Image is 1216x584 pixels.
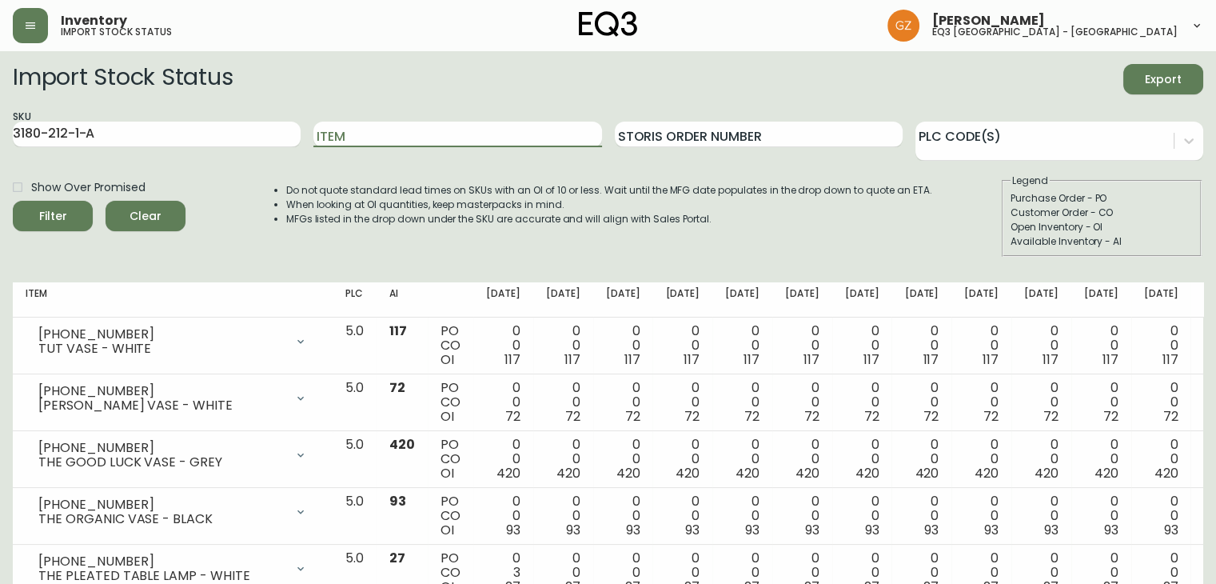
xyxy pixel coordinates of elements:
[26,324,320,359] div: [PHONE_NUMBER]TUT VASE - WHITE
[496,464,520,482] span: 420
[441,438,460,481] div: PO CO
[1011,234,1193,249] div: Available Inventory - AI
[964,324,999,367] div: 0 0
[845,438,879,481] div: 0 0
[785,494,819,538] div: 0 0
[546,494,580,538] div: 0 0
[566,521,580,539] span: 93
[389,492,406,510] span: 93
[845,381,879,424] div: 0 0
[1104,521,1118,539] span: 93
[26,494,320,530] div: [PHONE_NUMBER]THE ORGANIC VASE - BLACK
[744,350,760,369] span: 117
[333,488,377,545] td: 5.0
[546,438,580,481] div: 0 0
[983,407,999,426] span: 72
[904,494,939,538] div: 0 0
[286,183,932,198] li: Do not quote standard lead times on SKUs with an OI of 10 or less. Wait until the MFG date popula...
[665,494,700,538] div: 0 0
[333,282,377,318] th: PLC
[38,384,285,398] div: [PHONE_NUMBER]
[1011,174,1050,188] legend: Legend
[685,521,700,539] span: 93
[333,431,377,488] td: 5.0
[795,464,819,482] span: 420
[1154,464,1178,482] span: 420
[333,318,377,374] td: 5.0
[904,324,939,367] div: 0 0
[712,282,772,318] th: [DATE]
[533,282,593,318] th: [DATE]
[1011,220,1193,234] div: Open Inventory - OI
[932,27,1178,37] h5: eq3 [GEOGRAPHIC_DATA] - [GEOGRAPHIC_DATA]
[556,464,580,482] span: 420
[486,494,520,538] div: 0 0
[38,398,285,413] div: [PERSON_NAME] VASE - WHITE
[13,64,233,94] h2: Import Stock Status
[38,554,285,569] div: [PHONE_NUMBER]
[61,27,172,37] h5: import stock status
[676,464,700,482] span: 420
[606,324,640,367] div: 0 0
[1024,438,1059,481] div: 0 0
[441,464,454,482] span: OI
[1123,64,1203,94] button: Export
[441,381,460,424] div: PO CO
[504,350,520,369] span: 117
[1144,438,1178,481] div: 0 0
[626,521,640,539] span: 93
[845,324,879,367] div: 0 0
[616,464,640,482] span: 420
[964,381,999,424] div: 0 0
[389,435,415,454] span: 420
[725,494,760,538] div: 0 0
[804,407,819,426] span: 72
[389,549,405,567] span: 27
[1084,494,1118,538] div: 0 0
[725,438,760,481] div: 0 0
[624,350,640,369] span: 117
[1071,282,1131,318] th: [DATE]
[606,381,640,424] div: 0 0
[441,324,460,367] div: PO CO
[31,179,146,196] span: Show Over Promised
[473,282,533,318] th: [DATE]
[665,438,700,481] div: 0 0
[606,438,640,481] div: 0 0
[441,407,454,426] span: OI
[389,378,405,397] span: 72
[38,342,285,356] div: TUT VASE - WHITE
[606,494,640,538] div: 0 0
[1084,438,1118,481] div: 0 0
[984,521,999,539] span: 93
[38,512,285,526] div: THE ORGANIC VASE - BLACK
[1102,350,1118,369] span: 117
[785,438,819,481] div: 0 0
[772,282,832,318] th: [DATE]
[486,381,520,424] div: 0 0
[564,350,580,369] span: 117
[863,350,879,369] span: 117
[38,441,285,455] div: [PHONE_NUMBER]
[915,464,939,482] span: 420
[1136,70,1190,90] span: Export
[1011,206,1193,220] div: Customer Order - CO
[805,521,819,539] span: 93
[1162,407,1178,426] span: 72
[832,282,892,318] th: [DATE]
[506,521,520,539] span: 93
[1144,324,1178,367] div: 0 0
[333,374,377,431] td: 5.0
[486,438,520,481] div: 0 0
[1043,350,1059,369] span: 117
[1094,464,1118,482] span: 420
[625,407,640,426] span: 72
[486,324,520,367] div: 0 0
[1103,407,1118,426] span: 72
[1131,282,1191,318] th: [DATE]
[441,521,454,539] span: OI
[951,282,1011,318] th: [DATE]
[891,282,951,318] th: [DATE]
[736,464,760,482] span: 420
[1024,324,1059,367] div: 0 0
